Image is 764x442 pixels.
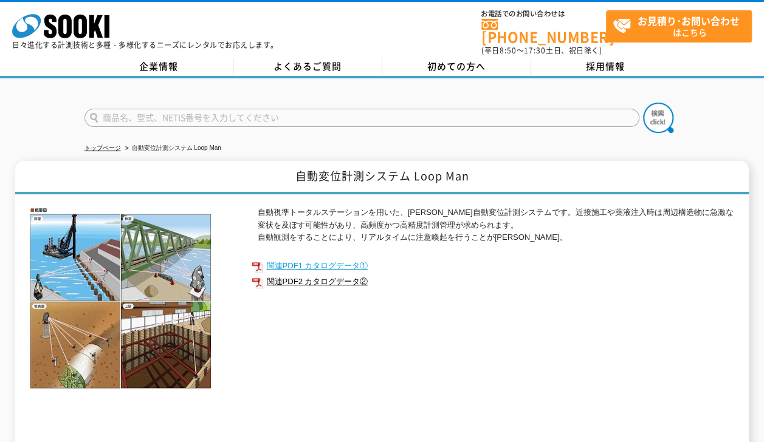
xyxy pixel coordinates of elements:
img: 自動変位計測システム Loop Man [27,206,215,389]
a: 初めての方へ [382,58,531,76]
p: 自動視準トータルステーションを用いた、[PERSON_NAME]自動変位計測システムです。近接施工や薬液注入時は周辺構造物に急激な変状を及ぼす可能性があり、高頻度かつ高精度計測管理が求められます... [258,206,738,244]
li: 自動変位計測システム Loop Man [123,142,221,155]
span: 8:50 [500,45,517,56]
span: (平日 ～ 土日、祝日除く) [481,45,602,56]
p: 日々進化する計測技術と多種・多様化するニーズにレンタルでお応えします。 [12,41,278,49]
a: [PHONE_NUMBER] [481,19,606,44]
a: 企業情報 [84,58,233,76]
a: 関連PDF1 カタログデータ① [252,258,738,274]
span: 17:30 [524,45,546,56]
span: 初めての方へ [427,59,486,73]
a: お見積り･お問い合わせはこちら [606,10,752,42]
span: はこちら [613,11,751,41]
a: 関連PDF2 カタログデータ② [252,274,738,290]
strong: お見積り･お問い合わせ [638,13,740,28]
span: お電話でのお問い合わせは [481,10,606,18]
a: 採用情報 [531,58,680,76]
a: よくあるご質問 [233,58,382,76]
input: 商品名、型式、NETIS番号を入力してください [84,109,639,127]
h1: 自動変位計測システム Loop Man [15,161,749,194]
img: btn_search.png [643,103,673,133]
a: トップページ [84,144,121,151]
